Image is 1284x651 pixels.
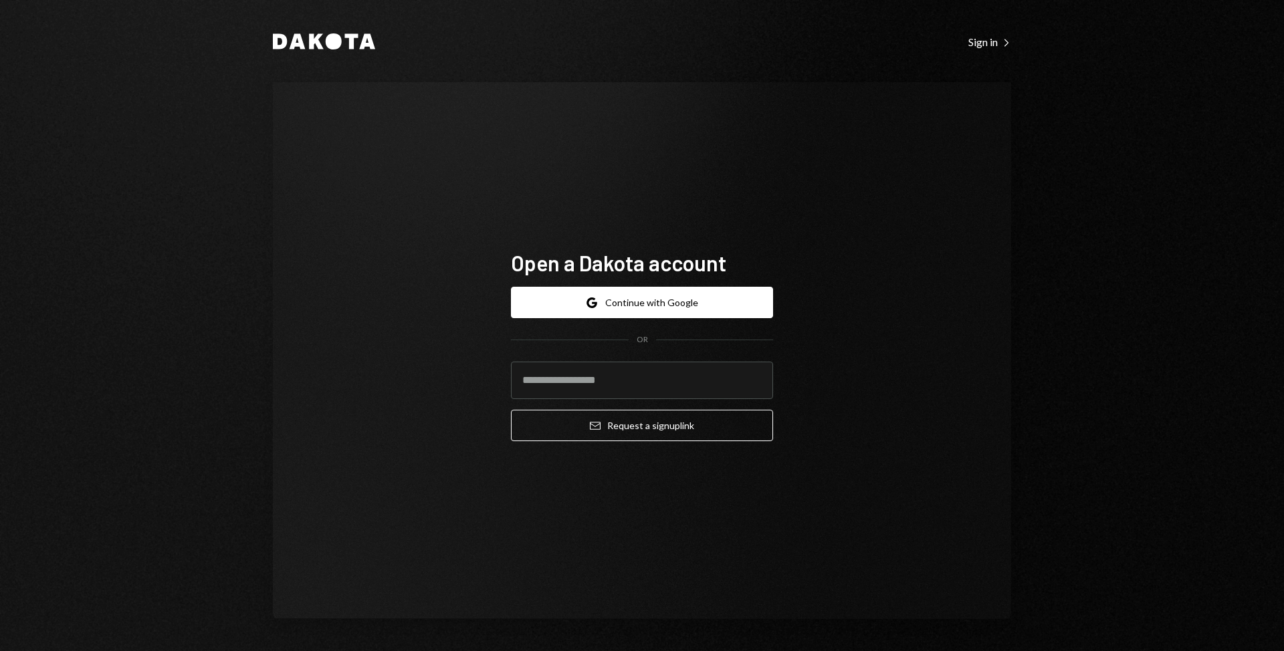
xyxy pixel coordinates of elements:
h1: Open a Dakota account [511,249,773,276]
button: Continue with Google [511,287,773,318]
div: OR [637,334,648,346]
button: Request a signuplink [511,410,773,441]
div: Sign in [968,35,1011,49]
a: Sign in [968,34,1011,49]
